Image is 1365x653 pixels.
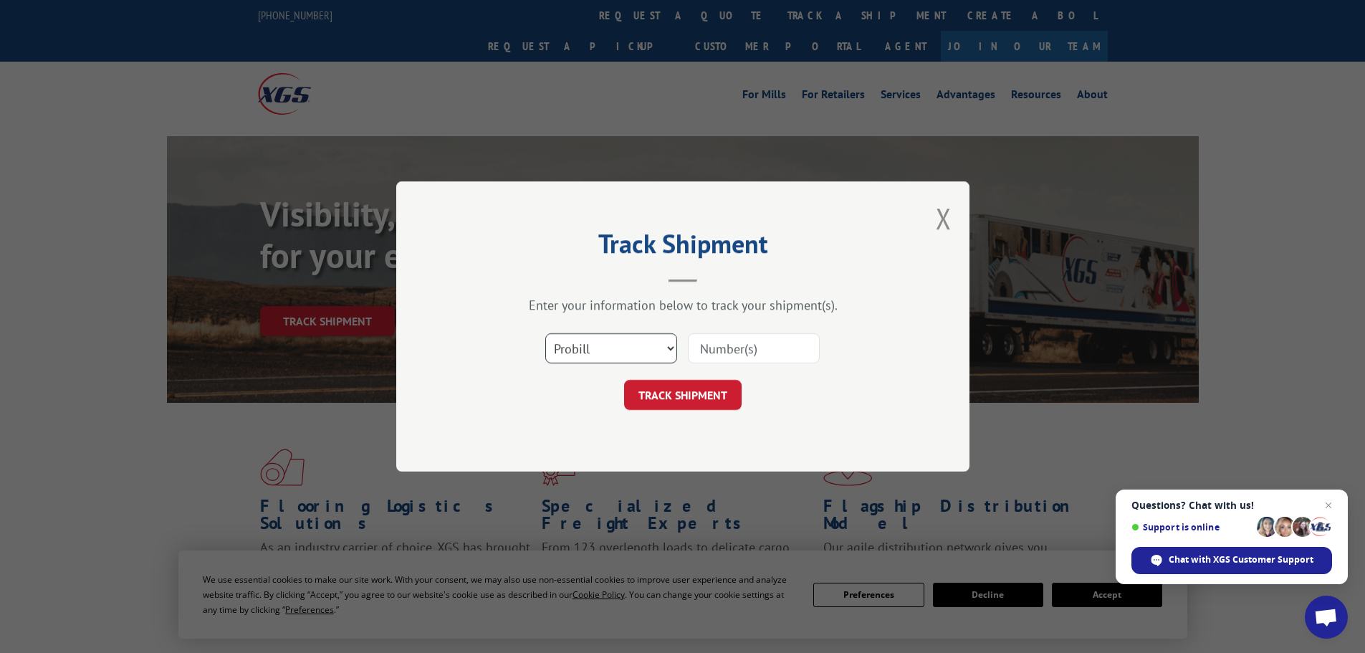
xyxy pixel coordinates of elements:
[1131,522,1252,533] span: Support is online
[1131,500,1332,511] span: Questions? Chat with us!
[1320,497,1337,514] span: Close chat
[468,297,898,313] div: Enter your information below to track your shipment(s).
[688,333,820,363] input: Number(s)
[936,199,952,237] button: Close modal
[1131,547,1332,574] div: Chat with XGS Customer Support
[1305,596,1348,639] div: Open chat
[624,380,742,410] button: TRACK SHIPMENT
[468,234,898,261] h2: Track Shipment
[1169,553,1313,566] span: Chat with XGS Customer Support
